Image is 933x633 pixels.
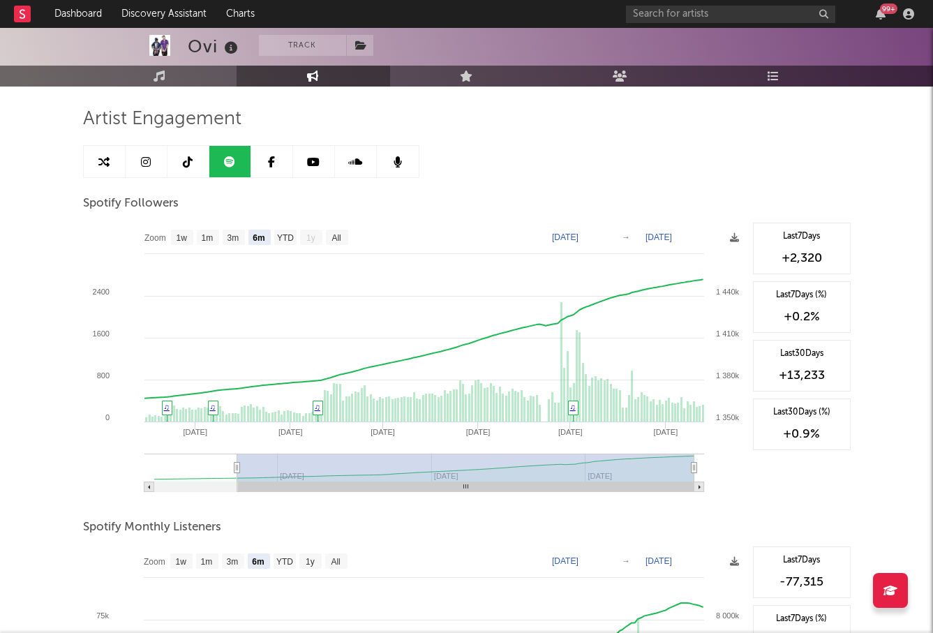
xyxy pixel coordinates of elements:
text: [DATE] [552,232,579,242]
text: 8 000k [715,611,739,620]
a: ♫ [210,403,216,411]
span: Spotify Followers [83,195,179,212]
text: 6m [252,557,264,567]
text: 1m [201,233,213,243]
text: [DATE] [558,428,582,436]
text: 3m [226,557,238,567]
text: 1 410k [715,329,739,338]
div: -77,315 [761,574,843,590]
text: 6m [253,233,264,243]
text: 1 380k [715,371,739,380]
div: +13,233 [761,367,843,384]
text: 1 350k [715,413,739,422]
div: +0.9 % [761,426,843,442]
button: 99+ [876,8,886,20]
text: [DATE] [465,428,490,436]
text: 0 [105,413,109,422]
text: 75k [96,611,109,620]
text: All [331,233,341,243]
text: 1w [175,557,186,567]
span: Spotify Monthly Listeners [83,519,221,536]
text: 1y [306,557,315,567]
text: [DATE] [645,556,672,566]
text: YTD [276,557,292,567]
div: Last 30 Days (%) [761,406,843,419]
text: 1w [176,233,187,243]
text: Zoom [144,233,166,243]
text: 1600 [92,329,109,338]
text: [DATE] [278,428,302,436]
text: 1y [306,233,315,243]
text: 1m [200,557,212,567]
text: [DATE] [552,556,579,566]
text: [DATE] [653,428,678,436]
text: [DATE] [183,428,207,436]
text: 2400 [92,288,109,296]
div: +0.2 % [761,308,843,325]
text: [DATE] [645,232,672,242]
text: 800 [96,371,109,380]
text: → [622,556,630,566]
text: → [622,232,630,242]
div: Last 7 Days [761,230,843,243]
div: Ovi [188,35,241,58]
text: 1 440k [715,288,739,296]
a: ♫ [315,403,320,411]
text: Zoom [144,557,165,567]
text: [DATE] [371,428,395,436]
span: Artist Engagement [83,111,241,128]
text: All [331,557,340,567]
input: Search for artists [626,6,835,23]
a: ♫ [164,403,170,411]
div: Last 7 Days [761,554,843,567]
div: Last 7 Days (%) [761,613,843,625]
div: Last 7 Days (%) [761,289,843,301]
button: Track [259,35,346,56]
div: +2,320 [761,250,843,267]
text: 3m [227,233,239,243]
text: YTD [276,233,293,243]
a: ♫ [570,403,576,411]
div: 99 + [880,3,897,14]
div: Last 30 Days [761,348,843,360]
